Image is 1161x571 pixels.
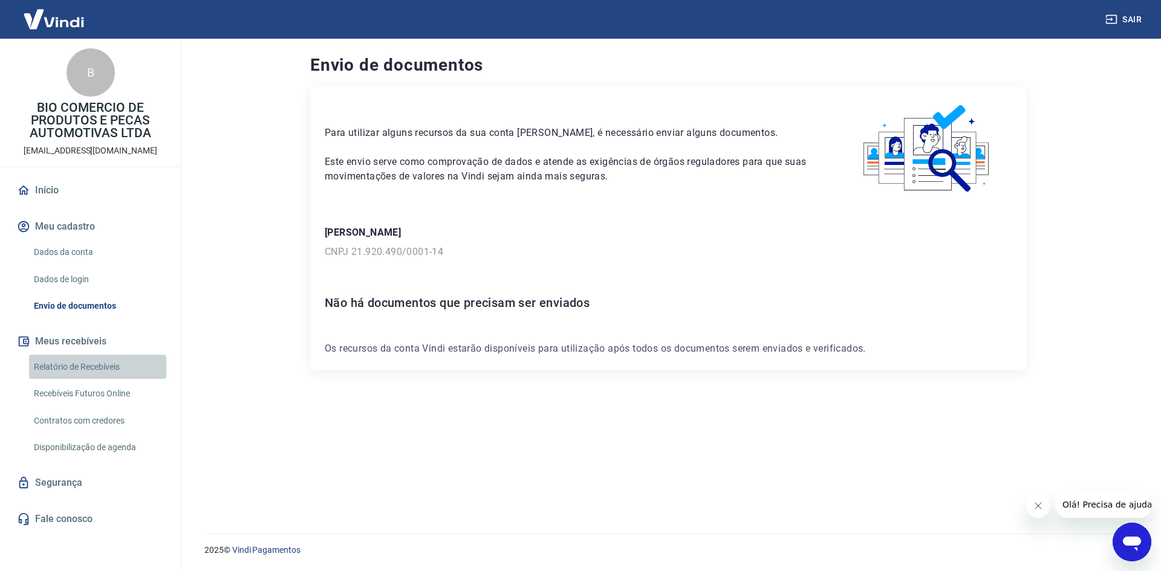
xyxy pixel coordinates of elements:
[325,341,1012,356] p: Os recursos da conta Vindi estarão disponíveis para utilização após todos os documentos serem env...
[29,294,166,318] a: Envio de documentos
[29,355,166,379] a: Relatório de Recebíveis
[7,8,102,18] span: Olá! Precisa de ajuda?
[15,506,166,532] a: Fale conosco
[325,126,814,140] p: Para utilizar alguns recursos da sua conta [PERSON_NAME], é necessário enviar alguns documentos.
[325,225,1012,240] p: [PERSON_NAME]
[10,102,171,140] p: BIO COMERCIO DE PRODUTOS E PECAS AUTOMOTIVAS LTDA
[15,177,166,204] a: Início
[29,240,166,265] a: Dados da conta
[843,102,1012,196] img: waiting_documents.41d9841a9773e5fdf392cede4d13b617.svg
[15,328,166,355] button: Meus recebíveis
[15,213,166,240] button: Meu cadastro
[29,408,166,433] a: Contratos com credores
[1113,523,1151,561] iframe: Botão para abrir a janela de mensagens
[310,53,1026,77] h4: Envio de documentos
[204,544,1132,556] p: 2025 ©
[325,245,1012,259] p: CNPJ 21.920.490/0001-14
[15,1,93,37] img: Vindi
[232,545,301,555] a: Vindi Pagamentos
[325,155,814,184] p: Este envio serve como comprovação de dados e atende as exigências de órgãos reguladores para que ...
[67,48,115,97] div: B
[29,435,166,460] a: Disponibilização de agenda
[24,144,157,157] p: [EMAIL_ADDRESS][DOMAIN_NAME]
[15,469,166,496] a: Segurança
[1055,491,1151,518] iframe: Mensagem da empresa
[1026,494,1050,518] iframe: Fechar mensagem
[1103,8,1146,31] button: Sair
[29,267,166,292] a: Dados de login
[29,381,166,406] a: Recebíveis Futuros Online
[325,293,1012,312] h6: Não há documentos que precisam ser enviados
